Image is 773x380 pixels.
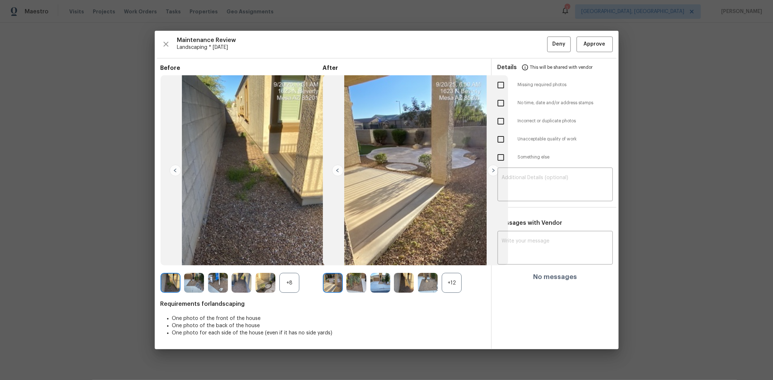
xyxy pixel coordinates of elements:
div: Unacceptable quality of work [492,130,619,148]
span: Unacceptable quality of work [518,136,613,142]
button: Deny [547,37,571,52]
span: Deny [552,40,565,49]
button: Approve [577,37,613,52]
span: Maintenance Review [177,37,547,44]
h4: No messages [533,273,577,280]
span: Details [498,59,517,76]
div: Missing required photos [492,76,619,94]
div: +8 [279,273,299,293]
span: Landscaping * [DATE] [177,44,547,51]
li: One photo of the back of the house [172,322,485,329]
span: Missing required photos [518,82,613,88]
span: Messages with Vendor [498,220,562,226]
div: Something else [492,148,619,166]
span: Requirements for landscaping [161,300,485,308]
div: +12 [442,273,462,293]
img: left-chevron-button-url [170,165,181,176]
span: Incorrect or duplicate photos [518,118,613,124]
span: No time, date and/or address stamps [518,100,613,106]
li: One photo of the front of the house [172,315,485,322]
span: Something else [518,154,613,160]
span: Before [161,64,323,72]
span: Approve [584,40,606,49]
div: No time, date and/or address stamps [492,94,619,112]
img: right-chevron-button-url [487,165,499,176]
div: Incorrect or duplicate photos [492,112,619,130]
img: left-chevron-button-url [332,165,344,176]
span: After [323,64,485,72]
span: This will be shared with vendor [530,59,593,76]
li: One photo for each side of the house (even if it has no side yards) [172,329,485,337]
